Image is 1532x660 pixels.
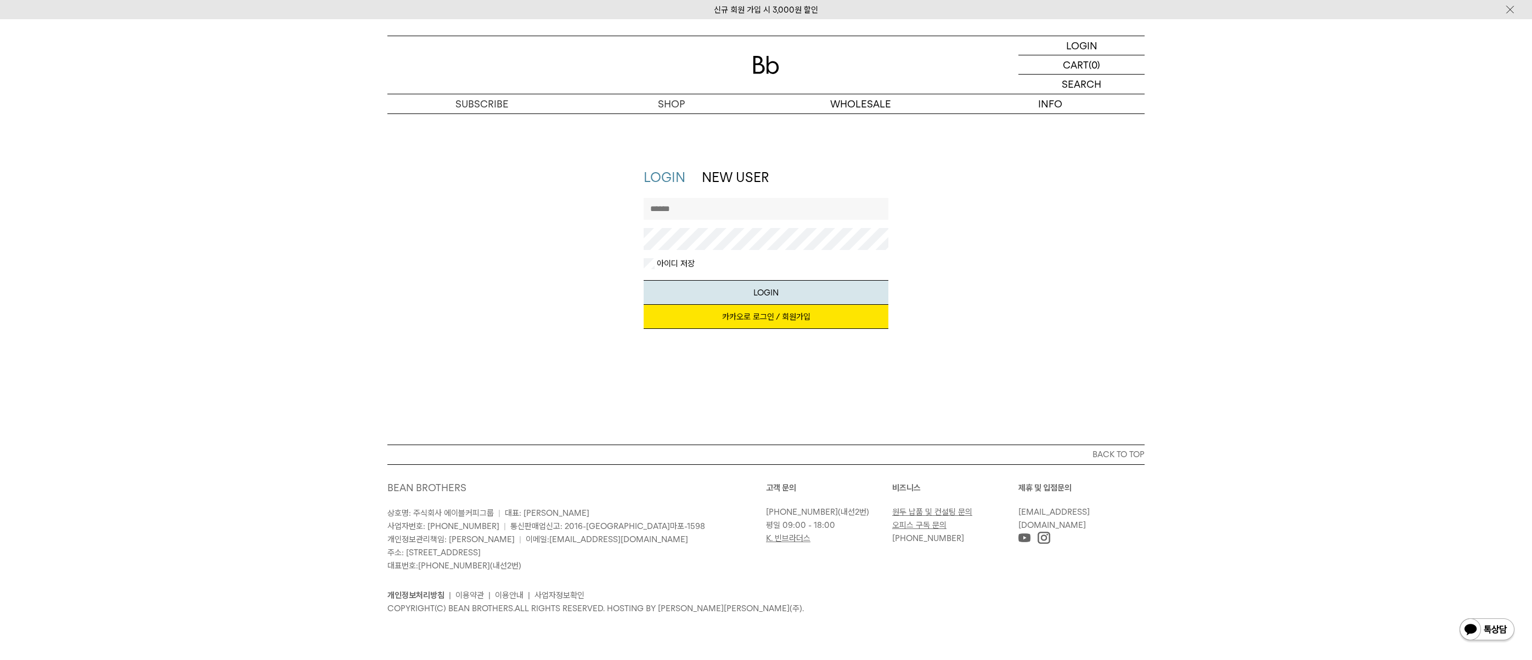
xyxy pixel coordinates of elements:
[955,94,1145,113] p: INFO
[505,508,589,518] span: 대표: [PERSON_NAME]
[1458,617,1516,644] img: 카카오톡 채널 1:1 채팅 버튼
[387,94,577,113] a: SUBSCRIBE
[644,169,685,185] a: LOGIN
[1018,507,1090,530] a: [EMAIL_ADDRESS][DOMAIN_NAME]
[766,505,887,519] p: (내선2번)
[510,521,705,531] span: 통신판매업신고: 2016-[GEOGRAPHIC_DATA]마포-1598
[1062,75,1101,94] p: SEARCH
[766,519,887,532] p: 평일 09:00 - 18:00
[766,94,955,113] p: WHOLESALE
[455,590,484,600] a: 이용약관
[644,305,889,329] a: 카카오로 로그인 / 회원가입
[1018,481,1145,494] p: 제휴 및 입점문의
[892,520,947,530] a: 오피스 구독 문의
[387,521,499,531] span: 사업자번호: [PHONE_NUMBER]
[519,534,521,544] span: |
[892,507,972,517] a: 원두 납품 및 컨설팅 문의
[387,482,466,493] a: BEAN BROTHERS
[1018,36,1145,55] a: LOGIN
[1089,55,1100,74] p: (0)
[655,258,695,269] label: 아이디 저장
[498,508,500,518] span: |
[1066,36,1097,55] p: LOGIN
[766,481,892,494] p: 고객 문의
[892,481,1018,494] p: 비즈니스
[892,533,964,543] a: [PHONE_NUMBER]
[387,445,1145,464] button: BACK TO TOP
[504,521,506,531] span: |
[702,169,769,185] a: NEW USER
[449,589,451,602] li: |
[488,589,491,602] li: |
[528,589,530,602] li: |
[387,534,515,544] span: 개인정보관리책임: [PERSON_NAME]
[534,590,584,600] a: 사업자정보확인
[526,534,688,544] span: 이메일:
[753,56,779,74] img: 로고
[766,533,810,543] a: K. 빈브라더스
[714,5,818,15] a: 신규 회원 가입 시 3,000원 할인
[1063,55,1089,74] p: CART
[549,534,688,544] a: [EMAIL_ADDRESS][DOMAIN_NAME]
[387,561,521,571] span: 대표번호: (내선2번)
[418,561,490,571] a: [PHONE_NUMBER]
[387,602,1145,615] p: COPYRIGHT(C) BEAN BROTHERS. ALL RIGHTS RESERVED. HOSTING BY [PERSON_NAME][PERSON_NAME](주).
[387,590,444,600] a: 개인정보처리방침
[495,590,523,600] a: 이용안내
[577,94,766,113] a: SHOP
[766,507,838,517] a: [PHONE_NUMBER]
[387,508,494,518] span: 상호명: 주식회사 에이블커피그룹
[387,548,481,557] span: 주소: [STREET_ADDRESS]
[644,280,889,305] button: LOGIN
[1018,55,1145,75] a: CART (0)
